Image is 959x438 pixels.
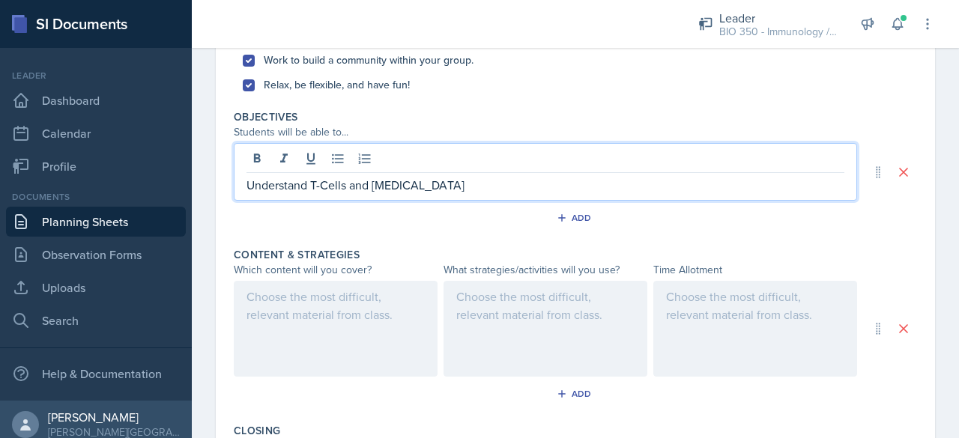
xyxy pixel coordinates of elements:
[719,9,839,27] div: Leader
[234,124,857,140] div: Students will be able to...
[234,262,438,278] div: Which content will you cover?
[551,383,600,405] button: Add
[6,118,186,148] a: Calendar
[264,52,474,68] label: Work to build a community within your group.
[6,85,186,115] a: Dashboard
[6,273,186,302] a: Uploads
[234,247,360,262] label: Content & Strategies
[6,305,186,335] a: Search
[246,176,844,194] p: Understand T-Cells and [MEDICAL_DATA]
[6,240,186,270] a: Observation Forms
[234,423,280,438] label: Closing
[551,207,600,229] button: Add
[6,207,186,237] a: Planning Sheets
[6,151,186,181] a: Profile
[6,69,186,82] div: Leader
[48,410,180,425] div: [PERSON_NAME]
[653,262,857,278] div: Time Allotment
[264,77,410,93] label: Relax, be flexible, and have fun!
[560,212,592,224] div: Add
[560,388,592,400] div: Add
[444,262,647,278] div: What strategies/activities will you use?
[6,190,186,204] div: Documents
[719,24,839,40] div: BIO 350 - Immunology / Fall 2025
[6,359,186,389] div: Help & Documentation
[234,109,298,124] label: Objectives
